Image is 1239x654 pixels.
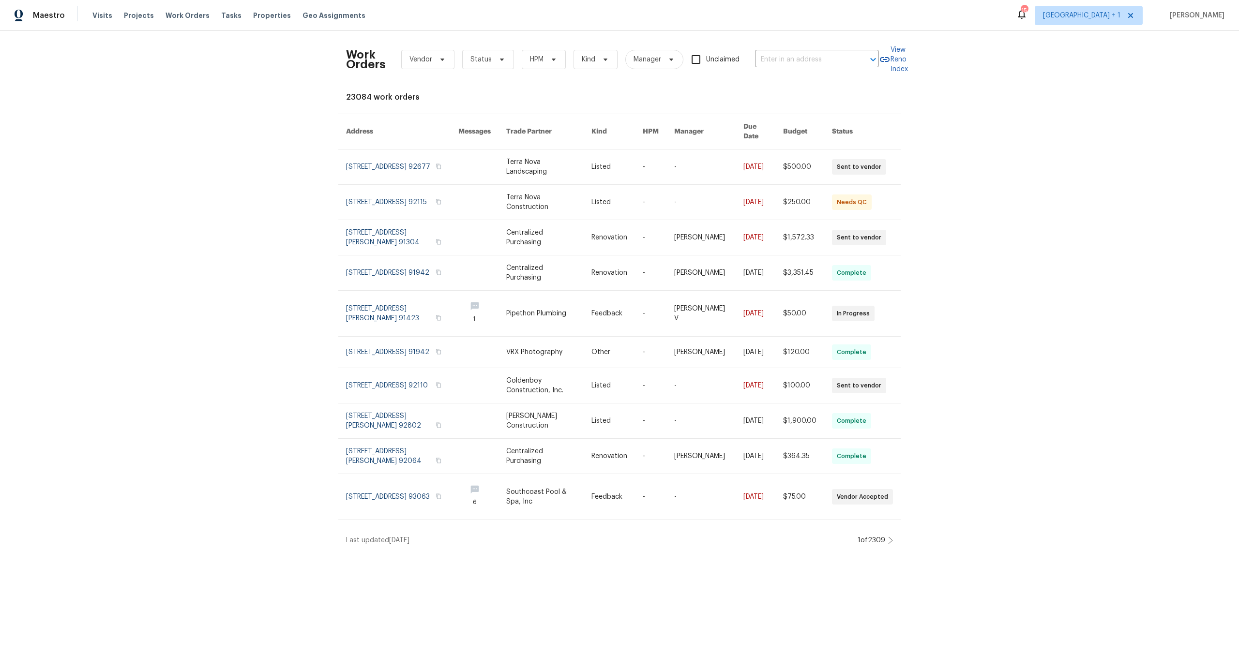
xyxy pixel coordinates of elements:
td: Listed [584,368,635,403]
td: [PERSON_NAME] [666,439,736,474]
td: - [635,255,666,291]
th: Address [338,114,451,149]
td: - [666,403,736,439]
td: - [635,149,666,185]
th: Trade Partner [499,114,584,149]
th: Budget [775,114,824,149]
button: Copy Address [434,456,443,465]
td: - [635,220,666,255]
td: Renovation [584,255,635,291]
td: [PERSON_NAME] [666,337,736,368]
button: Copy Address [434,347,443,356]
td: - [666,368,736,403]
td: [PERSON_NAME] V [666,291,736,337]
div: 23084 work orders [346,92,893,102]
button: Copy Address [434,492,443,501]
td: Pipethon Plumbing [499,291,584,337]
span: Tasks [221,12,242,19]
td: [PERSON_NAME] [666,255,736,291]
span: Properties [253,11,291,20]
td: - [635,337,666,368]
td: - [635,439,666,474]
span: Unclaimed [706,55,740,65]
span: HPM [530,55,544,64]
th: Status [824,114,901,149]
td: VRX Photography [499,337,584,368]
a: View Reno Index [879,45,908,74]
div: 1 of 2309 [858,535,885,545]
span: Geo Assignments [302,11,365,20]
td: Southcoast Pool & Spa, Inc [499,474,584,520]
td: Renovation [584,439,635,474]
span: Work Orders [166,11,210,20]
span: Kind [582,55,595,64]
td: Terra Nova Construction [499,185,584,220]
span: Vendor [409,55,432,64]
td: - [635,474,666,520]
td: Listed [584,149,635,185]
th: Messages [451,114,499,149]
th: HPM [635,114,666,149]
th: Due Date [736,114,775,149]
td: Feedback [584,474,635,520]
button: Copy Address [434,238,443,246]
td: Other [584,337,635,368]
td: - [635,185,666,220]
th: Manager [666,114,736,149]
td: - [666,474,736,520]
td: Feedback [584,291,635,337]
td: Centralized Purchasing [499,220,584,255]
span: Visits [92,11,112,20]
td: [PERSON_NAME] [666,220,736,255]
td: Centralized Purchasing [499,255,584,291]
button: Copy Address [434,268,443,277]
span: Projects [124,11,154,20]
td: Listed [584,403,635,439]
button: Copy Address [434,421,443,430]
td: - [666,185,736,220]
button: Open [866,53,880,66]
span: Manager [634,55,661,64]
button: Copy Address [434,313,443,322]
td: Centralized Purchasing [499,439,584,474]
td: [PERSON_NAME] Construction [499,403,584,439]
span: [GEOGRAPHIC_DATA] + 1 [1043,11,1120,20]
button: Copy Address [434,197,443,206]
th: Kind [584,114,635,149]
button: Copy Address [434,381,443,389]
td: Goldenboy Construction, Inc. [499,368,584,403]
span: [DATE] [389,537,409,544]
td: - [635,368,666,403]
h2: Work Orders [346,50,386,69]
td: Listed [584,185,635,220]
td: - [635,403,666,439]
button: Copy Address [434,162,443,171]
div: 15 [1021,6,1027,15]
div: Last updated [346,535,855,545]
td: Terra Nova Landscaping [499,149,584,185]
input: Enter in an address [755,52,852,67]
span: Status [470,55,492,64]
td: - [666,149,736,185]
span: [PERSON_NAME] [1166,11,1224,20]
td: Renovation [584,220,635,255]
td: - [635,291,666,337]
span: Maestro [33,11,65,20]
